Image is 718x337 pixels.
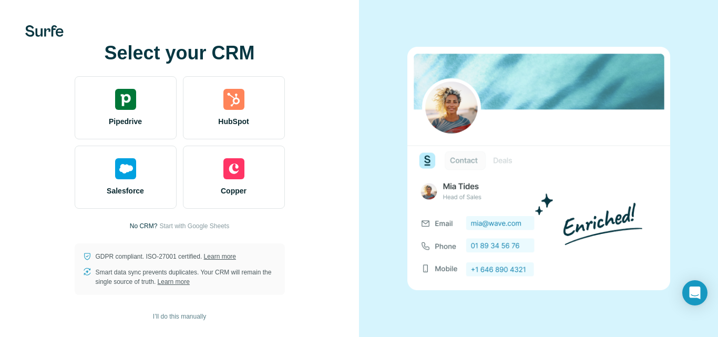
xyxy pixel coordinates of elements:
span: I’ll do this manually [153,312,206,321]
p: No CRM? [130,221,158,231]
div: Open Intercom Messenger [682,280,707,305]
span: Salesforce [107,186,144,196]
span: HubSpot [218,116,249,127]
p: Smart data sync prevents duplicates. Your CRM will remain the single source of truth. [96,268,276,287]
button: I’ll do this manually [146,309,213,324]
img: none image [407,47,670,290]
h1: Select your CRM [75,43,285,64]
span: Copper [221,186,247,196]
img: Surfe's logo [25,25,64,37]
button: Start with Google Sheets [159,221,229,231]
span: Pipedrive [109,116,142,127]
p: GDPR compliant. ISO-27001 certified. [96,252,236,261]
img: hubspot's logo [223,89,244,110]
a: Learn more [158,278,190,285]
img: pipedrive's logo [115,89,136,110]
a: Learn more [204,253,236,260]
img: copper's logo [223,158,244,179]
img: salesforce's logo [115,158,136,179]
